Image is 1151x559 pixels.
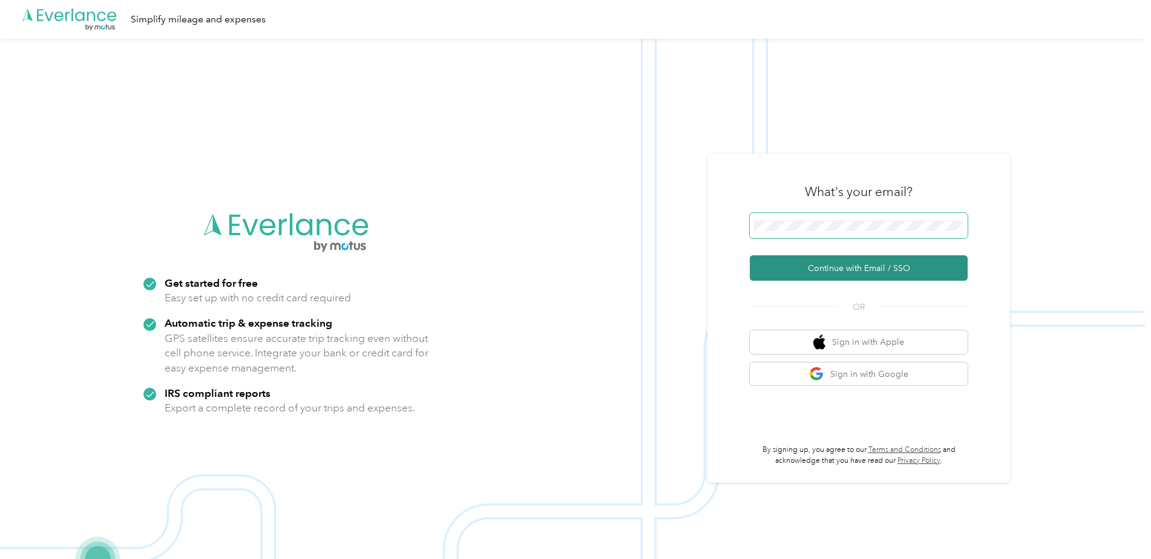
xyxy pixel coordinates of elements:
[750,362,968,386] button: google logoSign in with Google
[165,400,415,416] p: Export a complete record of your trips and expenses.
[165,290,351,306] p: Easy set up with no credit card required
[165,316,332,329] strong: Automatic trip & expense tracking
[813,335,825,350] img: apple logo
[805,183,913,200] h3: What's your email?
[165,387,271,399] strong: IRS compliant reports
[750,330,968,354] button: apple logoSign in with Apple
[868,445,941,454] a: Terms and Conditions
[838,301,880,313] span: OR
[165,276,258,289] strong: Get started for free
[897,456,940,465] a: Privacy Policy
[809,367,824,382] img: google logo
[750,255,968,281] button: Continue with Email / SSO
[750,445,968,466] p: By signing up, you agree to our and acknowledge that you have read our .
[131,12,266,27] div: Simplify mileage and expenses
[165,331,429,376] p: GPS satellites ensure accurate trip tracking even without cell phone service. Integrate your bank...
